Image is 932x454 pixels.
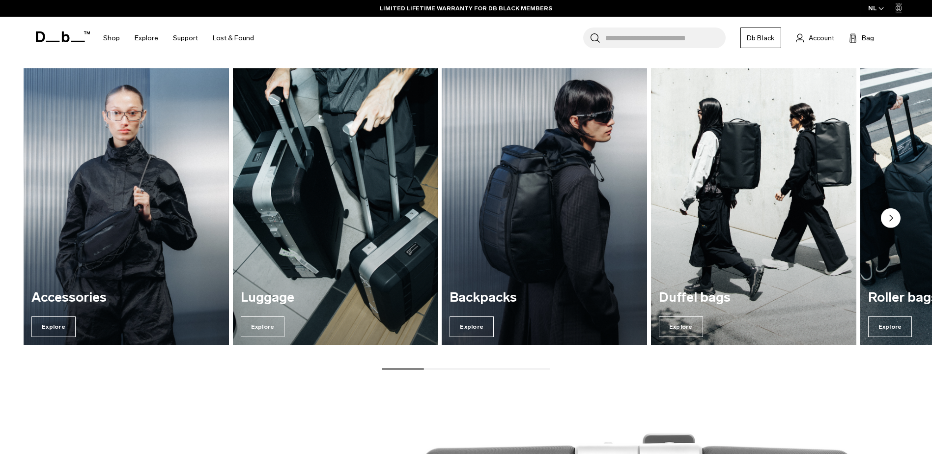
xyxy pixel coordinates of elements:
span: Bag [862,33,874,43]
a: Backpacks Explore [442,68,647,345]
a: Luggage Explore [233,68,438,345]
div: 2 / 7 [233,68,438,345]
h3: Backpacks [450,290,639,305]
div: 1 / 7 [24,68,229,345]
span: Explore [31,316,76,337]
h3: Luggage [241,290,430,305]
span: Explore [868,316,912,337]
span: Account [809,33,834,43]
a: Shop [103,21,120,56]
button: Bag [849,32,874,44]
button: Next slide [881,208,901,229]
div: 4 / 7 [651,68,856,345]
a: Explore [135,21,158,56]
h3: Duffel bags [659,290,848,305]
div: 3 / 7 [442,68,647,345]
a: Accessories Explore [24,68,229,345]
span: Explore [450,316,494,337]
a: Lost & Found [213,21,254,56]
a: LIMITED LIFETIME WARRANTY FOR DB BLACK MEMBERS [380,4,552,13]
span: Explore [241,316,285,337]
a: Support [173,21,198,56]
nav: Main Navigation [96,17,261,59]
a: Db Black [740,28,781,48]
a: Duffel bags Explore [651,68,856,345]
a: Account [796,32,834,44]
span: Explore [659,316,703,337]
h3: Accessories [31,290,221,305]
